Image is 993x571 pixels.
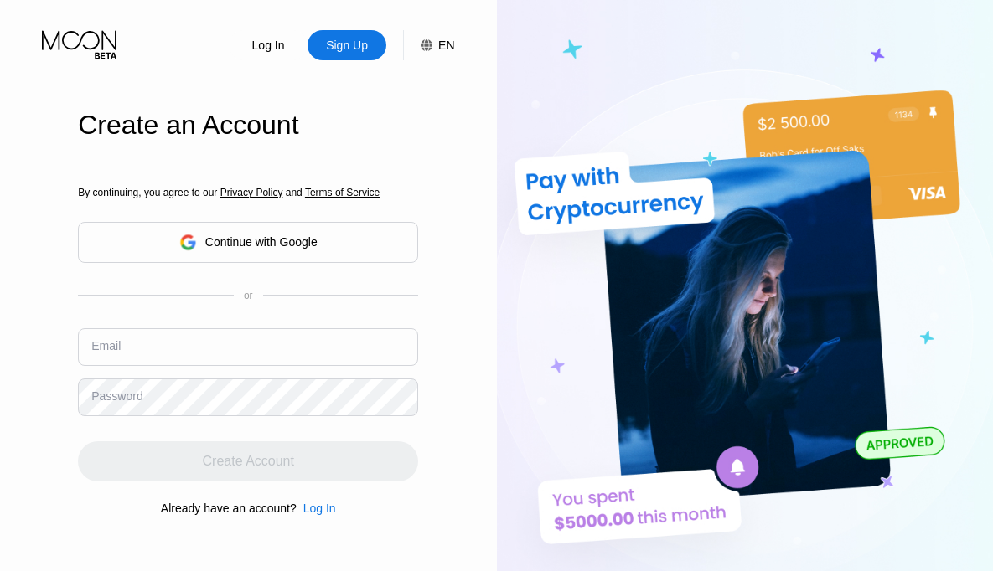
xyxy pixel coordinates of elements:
[438,39,454,52] div: EN
[78,222,418,263] div: Continue with Google
[282,187,305,198] span: and
[78,110,418,141] div: Create an Account
[161,502,297,515] div: Already have an account?
[297,502,336,515] div: Log In
[220,187,283,198] span: Privacy Policy
[308,30,386,60] div: Sign Up
[78,187,418,198] div: By continuing, you agree to our
[403,30,454,60] div: EN
[305,187,380,198] span: Terms of Service
[244,290,253,301] div: or
[324,37,370,54] div: Sign Up
[91,389,142,403] div: Password
[229,30,308,60] div: Log In
[205,235,318,249] div: Continue with Google
[251,37,287,54] div: Log In
[91,339,121,352] div: Email
[303,502,336,515] div: Log In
